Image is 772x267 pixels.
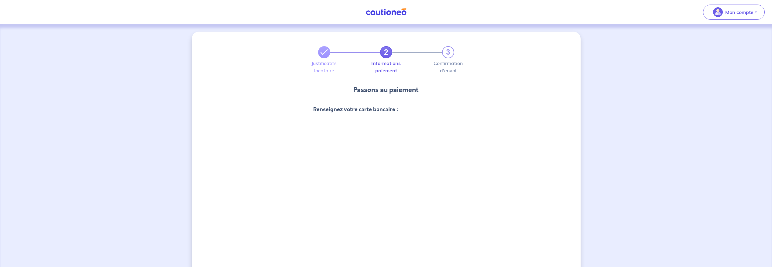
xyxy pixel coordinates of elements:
[713,7,723,17] img: illu_account_valid_menu.svg
[380,46,392,58] a: 2
[442,61,454,73] label: Confirmation d'envoi
[380,61,392,73] label: Informations paiement
[313,104,459,114] h4: Renseignez votre carte bancaire :
[353,85,419,95] p: Passons au paiement
[703,5,765,20] button: illu_account_valid_menu.svgMon compte
[363,8,409,16] img: Cautioneo
[318,61,330,73] label: Justificatifs locataire
[725,9,753,16] p: Mon compte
